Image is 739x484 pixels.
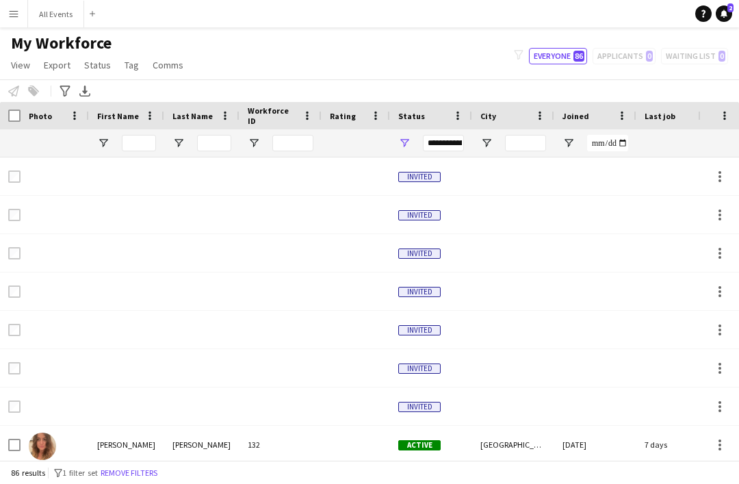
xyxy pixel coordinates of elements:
[272,135,313,151] input: Workforce ID Filter Input
[11,33,112,53] span: My Workforce
[248,105,297,126] span: Workforce ID
[29,111,52,121] span: Photo
[562,111,589,121] span: Joined
[98,466,160,481] button: Remove filters
[398,210,441,220] span: Invited
[636,426,718,463] div: 7 days
[119,56,144,74] a: Tag
[398,137,411,149] button: Open Filter Menu
[716,5,732,22] a: 2
[480,137,493,149] button: Open Filter Menu
[248,137,260,149] button: Open Filter Menu
[8,400,21,413] input: Row Selection is disabled for this row (unchecked)
[587,135,628,151] input: Joined Filter Input
[44,59,70,71] span: Export
[147,56,189,74] a: Comms
[197,135,231,151] input: Last Name Filter Input
[125,59,139,71] span: Tag
[57,83,73,99] app-action-btn: Advanced filters
[122,135,156,151] input: First Name Filter Input
[398,364,441,374] span: Invited
[398,172,441,182] span: Invited
[164,426,239,463] div: [PERSON_NAME]
[398,440,441,450] span: Active
[28,1,84,27] button: All Events
[77,83,93,99] app-action-btn: Export XLSX
[573,51,584,62] span: 86
[89,426,164,463] div: [PERSON_NAME]
[8,324,21,336] input: Row Selection is disabled for this row (unchecked)
[62,468,98,478] span: 1 filter set
[5,56,36,74] a: View
[398,287,441,297] span: Invited
[8,209,21,221] input: Row Selection is disabled for this row (unchecked)
[727,3,734,12] span: 2
[11,59,30,71] span: View
[505,135,546,151] input: City Filter Input
[480,111,496,121] span: City
[97,111,139,121] span: First Name
[398,325,441,335] span: Invited
[239,426,322,463] div: 132
[172,137,185,149] button: Open Filter Menu
[29,433,56,460] img: Alex Campos
[172,111,213,121] span: Last Name
[554,426,636,463] div: [DATE]
[79,56,116,74] a: Status
[398,111,425,121] span: Status
[330,111,356,121] span: Rating
[645,111,675,121] span: Last job
[97,137,109,149] button: Open Filter Menu
[8,285,21,298] input: Row Selection is disabled for this row (unchecked)
[8,170,21,183] input: Row Selection is disabled for this row (unchecked)
[8,247,21,259] input: Row Selection is disabled for this row (unchecked)
[84,59,111,71] span: Status
[472,426,554,463] div: [GEOGRAPHIC_DATA]
[8,362,21,374] input: Row Selection is disabled for this row (unchecked)
[398,249,441,259] span: Invited
[38,56,76,74] a: Export
[398,402,441,412] span: Invited
[562,137,575,149] button: Open Filter Menu
[529,48,587,64] button: Everyone86
[153,59,183,71] span: Comms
